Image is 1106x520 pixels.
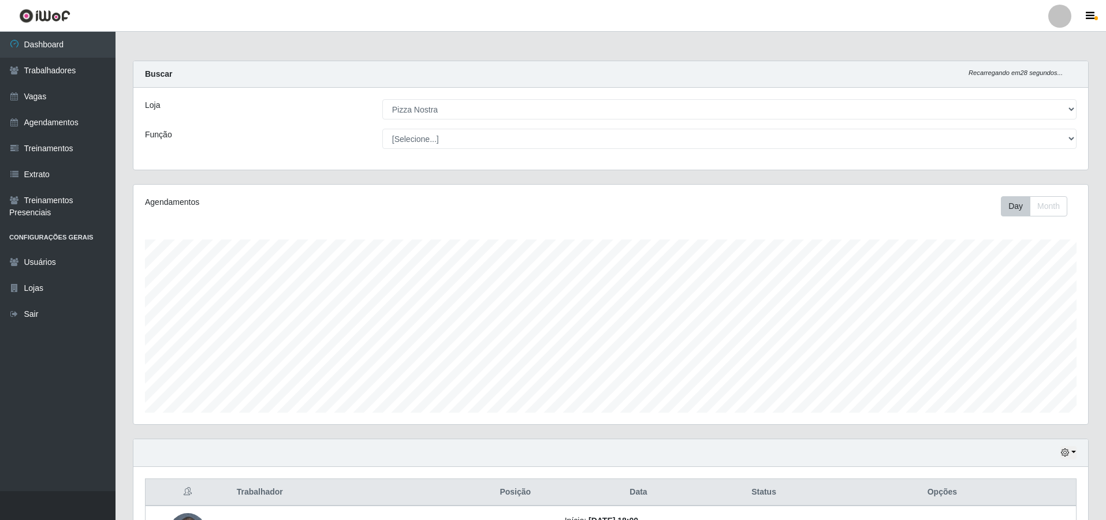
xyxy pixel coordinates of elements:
[19,9,70,23] img: CoreUI Logo
[145,129,172,141] label: Função
[145,196,523,208] div: Agendamentos
[473,479,558,506] th: Posição
[230,479,473,506] th: Trabalhador
[1030,196,1067,216] button: Month
[1001,196,1077,216] div: Toolbar with button groups
[145,69,172,78] strong: Buscar
[558,479,719,506] th: Data
[969,69,1063,76] i: Recarregando em 28 segundos...
[719,479,809,506] th: Status
[145,99,160,111] label: Loja
[809,479,1077,506] th: Opções
[1001,196,1030,216] button: Day
[1001,196,1067,216] div: First group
